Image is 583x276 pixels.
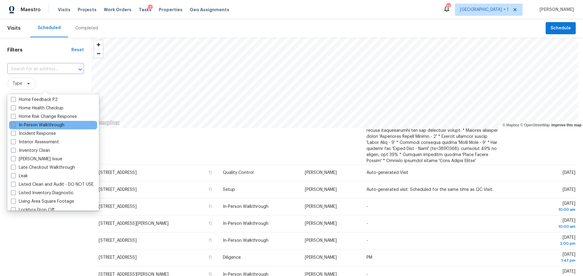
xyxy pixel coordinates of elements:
a: Mapbox [503,123,519,127]
label: Home Feedback P2 [11,97,58,103]
label: Incident Response [11,131,56,137]
span: Tasks [139,8,152,12]
div: 10:00 am [510,224,575,230]
span: [PERSON_NAME] [305,171,337,175]
span: - [367,238,368,243]
label: Interior Assessment [11,139,59,145]
span: [STREET_ADDRESS] [99,238,137,243]
span: PM [367,255,372,260]
span: [PERSON_NAME] [305,255,337,260]
span: Visits [7,22,21,35]
span: [STREET_ADDRESS][PERSON_NAME] [99,221,169,226]
label: Leak [11,173,28,179]
label: In-Person Walkthrough [11,122,64,128]
span: In-Person Walkthrough [223,238,268,243]
label: Home Health Checkup [11,105,63,111]
span: Properties [159,7,182,13]
div: Scheduled [38,25,61,31]
span: [STREET_ADDRESS] [99,205,137,209]
span: [DATE] [510,235,575,247]
div: 2:00 pm [510,241,575,247]
span: Quality Control [223,171,254,175]
button: Zoom in [94,40,103,49]
span: [PERSON_NAME] [305,188,337,192]
span: [PERSON_NAME] [305,205,337,209]
h1: Filters [7,47,71,53]
label: Lockbox Drop Off [11,207,55,213]
span: Setup [223,188,235,192]
button: Copy Address [208,238,213,243]
span: Maestro [21,7,41,13]
label: Home Risk Change Response [11,114,77,120]
button: Copy Address [208,204,213,209]
label: Listed Clean and Audit - DO NOT USE [11,181,94,188]
label: Late Checkout Walkthrough [11,165,75,171]
span: Work Orders [104,7,131,13]
label: [PERSON_NAME] Issue [11,156,62,162]
canvas: Map [91,37,578,128]
a: OpenStreetMap [520,123,550,127]
span: [DATE] [563,171,575,175]
label: Listed Inventory Diagnostic [11,190,73,196]
span: Type [12,81,22,87]
span: Diligence [223,255,241,260]
span: Projects [78,7,97,13]
span: Geo Assignments [190,7,229,13]
span: - [367,221,368,226]
div: 1:47 pm [510,258,575,264]
span: [DATE] [510,252,575,264]
span: Schedule [551,25,571,32]
span: [DATE] [563,188,575,192]
span: [DATE] [510,218,575,230]
input: Search for an address... [7,65,67,74]
a: Mapbox homepage [93,119,120,126]
span: [GEOGRAPHIC_DATA] + 1 [460,7,509,13]
span: Auto-generated visit. Scheduled for the same time as QC Visit. [367,188,493,192]
span: [STREET_ADDRESS] [99,188,137,192]
button: Copy Address [208,170,213,175]
label: Living Area Square Footage [11,198,74,205]
button: Copy Address [208,187,213,192]
span: Lore ipsumdolo sit. Ametco adipisc eli seddoeius tem incid utla etd MagnaAliq enimad. MinimVeni Q... [367,56,498,163]
div: Completed [75,25,98,31]
div: 2 [148,5,153,11]
label: Inventory Clean [11,148,50,154]
span: In-Person Walkthrough [223,205,268,209]
a: Improve this map [551,123,581,127]
span: - [367,205,368,209]
span: Visits [58,7,70,13]
button: Copy Address [208,254,213,260]
span: [STREET_ADDRESS] [99,171,137,175]
span: [PERSON_NAME] [305,221,337,226]
button: Open [76,65,84,74]
span: [DATE] [510,201,575,213]
span: [STREET_ADDRESS] [99,255,137,260]
button: Copy Address [208,221,213,226]
div: 10:00 am [510,207,575,213]
span: In-Person Walkthrough [223,221,268,226]
span: [PERSON_NAME] [305,238,337,243]
button: Zoom out [94,49,103,58]
div: 23 [446,4,450,10]
span: Auto-generated Visit [367,171,408,175]
span: [PERSON_NAME] [537,7,574,13]
button: Schedule [546,22,576,35]
div: Reset [71,47,84,53]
